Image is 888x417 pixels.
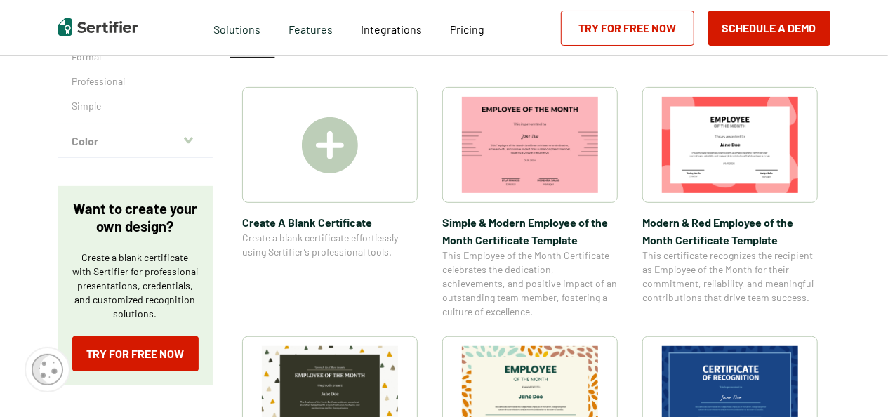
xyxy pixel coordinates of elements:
[289,19,333,37] span: Features
[72,200,199,235] p: Want to create your own design?
[58,18,138,36] img: Sertifier | Digital Credentialing Platform
[72,99,199,113] a: Simple
[642,87,818,319] a: Modern & Red Employee of the Month Certificate TemplateModern & Red Employee of the Month Certifi...
[32,354,63,385] img: Cookie Popup Icon
[561,11,694,46] a: Try for Free Now
[58,124,213,158] button: Color
[442,87,618,319] a: Simple & Modern Employee of the Month Certificate TemplateSimple & Modern Employee of the Month C...
[462,97,598,193] img: Simple & Modern Employee of the Month Certificate Template
[242,231,418,259] span: Create a blank certificate effortlessly using Sertifier’s professional tools.
[302,117,358,173] img: Create A Blank Certificate
[442,213,618,249] span: Simple & Modern Employee of the Month Certificate Template
[642,249,818,305] span: This certificate recognizes the recipient as Employee of the Month for their commitment, reliabil...
[450,22,484,36] span: Pricing
[361,19,422,37] a: Integrations
[58,25,213,124] div: Style
[361,22,422,36] span: Integrations
[242,213,418,231] span: Create A Blank Certificate
[72,251,199,321] p: Create a blank certificate with Sertifier for professional presentations, credentials, and custom...
[213,19,260,37] span: Solutions
[708,11,830,46] button: Schedule a Demo
[642,213,818,249] span: Modern & Red Employee of the Month Certificate Template
[72,50,199,64] a: Formal
[442,249,618,319] span: This Employee of the Month Certificate celebrates the dedication, achievements, and positive impa...
[72,336,199,371] a: Try for Free Now
[662,97,798,193] img: Modern & Red Employee of the Month Certificate Template
[72,74,199,88] a: Professional
[450,19,484,37] a: Pricing
[818,350,888,417] iframe: Chat Widget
